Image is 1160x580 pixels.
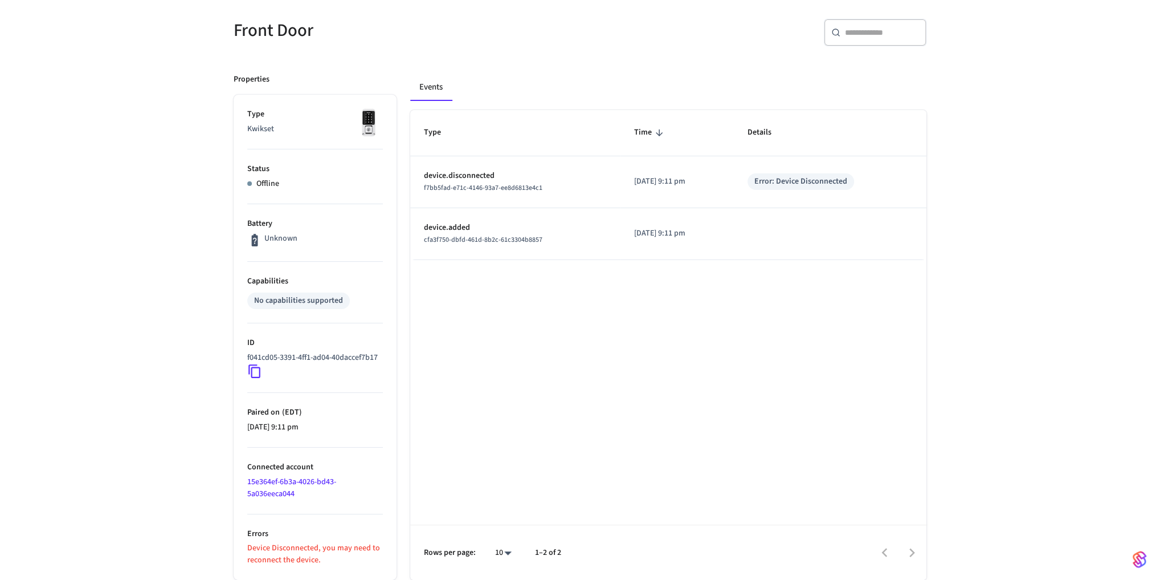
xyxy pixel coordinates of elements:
[424,170,607,182] p: device.disconnected
[424,235,542,245] span: cfa3f750-dbfd-461d-8b2c-61c3304b8857
[234,19,573,42] h5: Front Door
[410,74,452,101] button: Events
[1133,550,1146,569] img: SeamLogoGradient.69752ec5.svg
[535,547,561,559] p: 1–2 of 2
[754,176,847,188] div: Error: Device Disconnected
[410,110,926,259] table: sticky table
[634,176,720,188] p: [DATE] 9:11 pm
[256,178,279,190] p: Offline
[634,228,720,240] p: [DATE] 9:11 pm
[424,222,607,234] p: device.added
[247,461,383,473] p: Connected account
[254,295,343,307] div: No capabilities supported
[247,123,383,135] p: Kwikset
[748,124,786,141] span: Details
[424,183,542,193] span: f7bb5fad-e71c-4146-93a7-ee8d6813e4c1
[247,275,383,287] p: Capabilities
[247,352,378,364] p: f041cd05-3391-4ff1-ad04-40daccef7b17
[424,124,456,141] span: Type
[247,108,383,120] p: Type
[424,547,476,559] p: Rows per page:
[247,163,383,175] p: Status
[247,337,383,349] p: ID
[410,74,926,101] div: ant example
[280,407,302,418] span: ( EDT )
[247,528,383,540] p: Errors
[247,407,383,419] p: Paired on
[247,476,336,500] a: 15e364ef-6b3a-4026-bd43-5a036eeca044
[247,542,383,566] p: Device Disconnected, you may need to reconnect the device.
[234,74,269,86] p: Properties
[247,218,383,230] p: Battery
[264,233,297,245] p: Unknown
[354,108,383,137] img: Kwikset Halo Touchscreen Wifi Enabled Smart Lock, Polished Chrome, Front
[247,421,383,433] p: [DATE] 9:11 pm
[634,124,667,141] span: Time
[489,545,517,561] div: 10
